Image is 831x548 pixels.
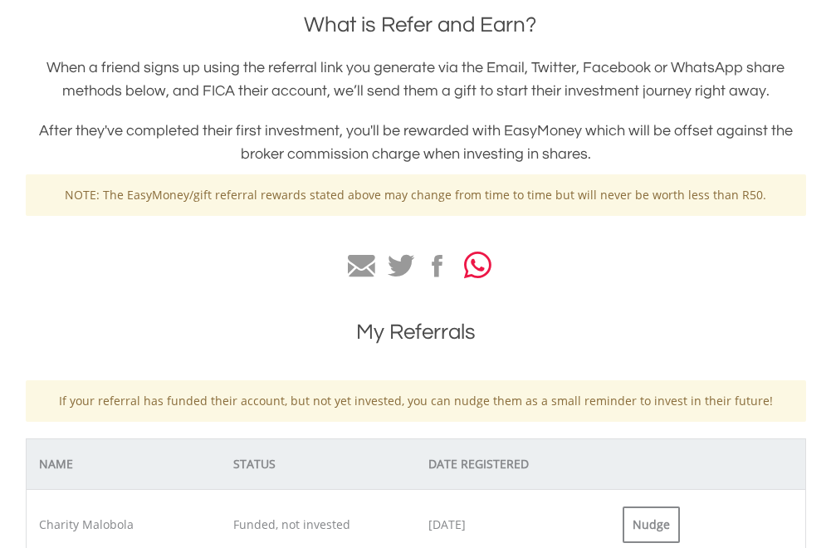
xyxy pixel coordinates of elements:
h1: My Referrals [26,317,806,347]
div: Funded, not invested [221,516,416,533]
h3: When a friend signs up using the referral link you generate via the Email, Twitter, Facebook or W... [26,56,806,103]
p: If your referral has funded their account, but not yet invested, you can nudge them as a small re... [38,393,794,409]
div: DATE REGISTERED [416,456,611,472]
div: Nudge [623,506,680,543]
h3: After they've completed their first investment, you'll be rewarded with EasyMoney which will be o... [26,120,806,166]
div: Charity Malobola [27,516,222,533]
div: STATUS [221,456,416,472]
div: NAME [27,456,222,472]
div: [DATE] [416,516,611,533]
p: NOTE: The EasyMoney/gift referral rewards stated above may change from time to time but will neve... [38,187,794,203]
span: What is Refer and Earn? [304,14,536,36]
